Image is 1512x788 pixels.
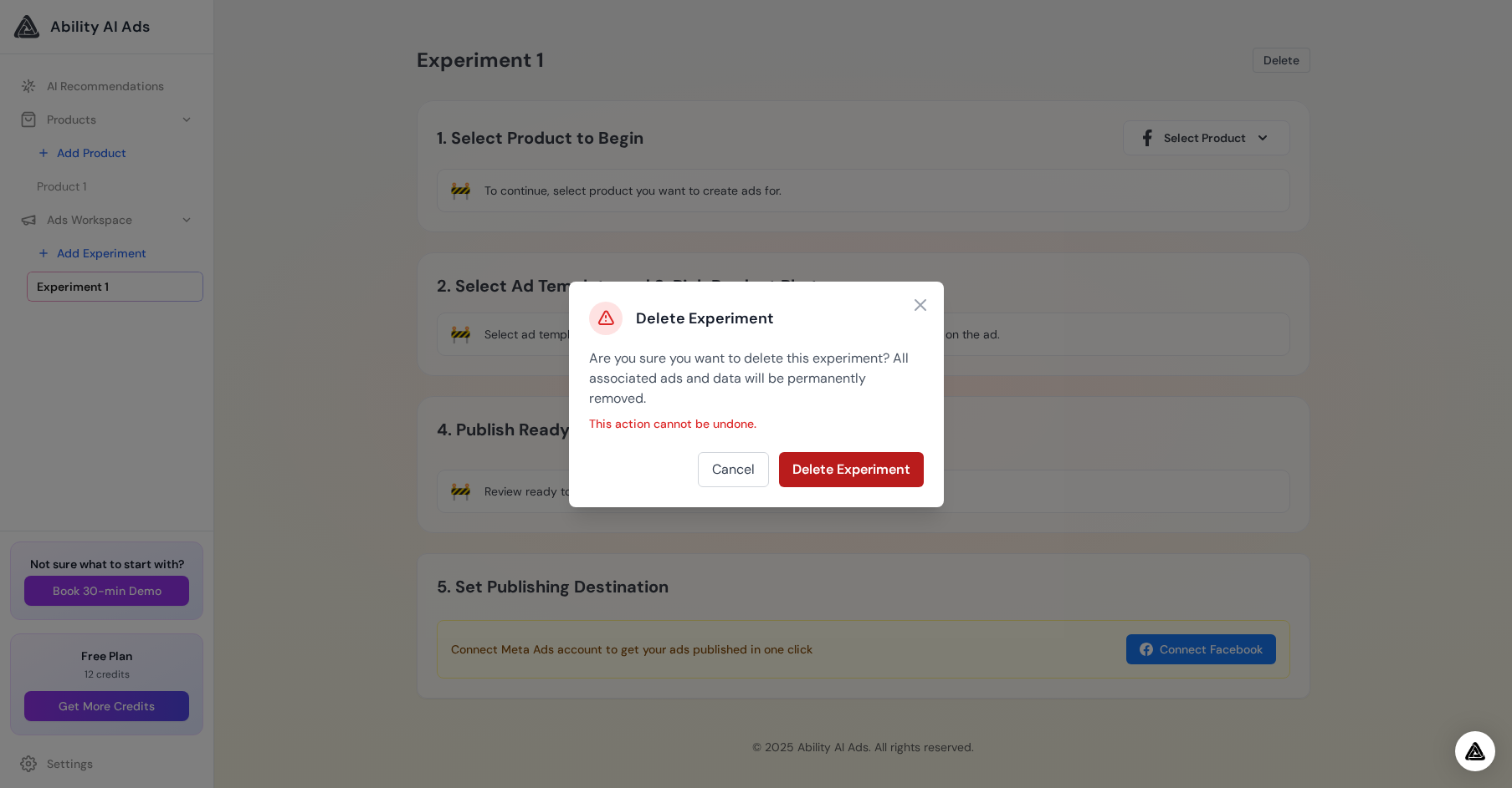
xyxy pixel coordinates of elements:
p: Are you sure you want to delete this experiment? All associated ads and data will be permanently ... [589,348,924,409]
p: This action cannot be undone. [589,415,924,432]
h3: Delete Experiment [636,307,924,330]
button: Cancel [698,452,769,487]
div: Open Intercom Messenger [1455,731,1495,771]
button: Delete Experiment [779,452,924,487]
